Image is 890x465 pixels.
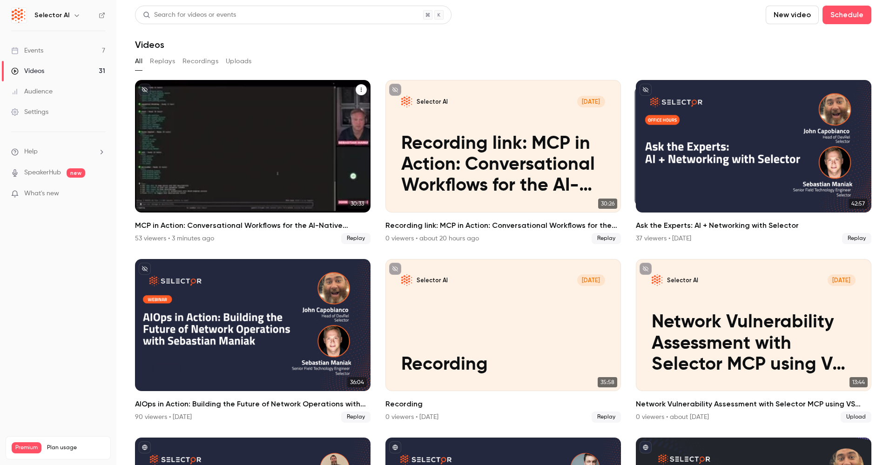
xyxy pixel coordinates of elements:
button: unpublished [389,263,401,275]
button: Replays [150,54,175,69]
p: Recording [401,354,605,375]
span: Premium [12,442,41,453]
button: All [135,54,142,69]
span: Help [24,147,38,157]
a: RecordingSelector AI[DATE]Recording35:58Recording0 viewers • [DATE]Replay [385,259,621,423]
iframe: Noticeable Trigger [94,190,105,198]
a: 42:5742:57Ask the Experts: AI + Networking with Selector37 viewers • [DATE]Replay [636,80,871,244]
div: 0 viewers • about [DATE] [636,412,709,422]
span: new [67,168,85,178]
button: unpublished [640,263,652,275]
p: Recording link: MCP in Action: Conversational Workflows for the AI-Native Enterprise [401,133,605,197]
img: Network Vulnerability Assessment with Selector MCP using VS Code [652,274,663,286]
li: AIOps in Action: Building the Future of Network Operations with Sebastian Maniak [135,259,371,423]
h2: Recording link: MCP in Action: Conversational Workflows for the AI-Native Enterprise [385,220,621,231]
button: unpublished [139,84,151,96]
a: SpeakerHub [24,168,61,178]
div: 0 viewers • [DATE] [385,412,438,422]
div: 37 viewers • [DATE] [636,234,691,243]
button: Schedule [823,6,871,24]
h2: Ask the Experts: AI + Networking with Selector [636,220,871,231]
div: Videos [11,66,44,76]
p: Selector AI [417,276,448,284]
h2: Recording [385,399,621,410]
a: 30:33MCP in Action: Conversational Workflows for the AI-Native Enterprise53 viewers • 3 minutes a... [135,80,371,244]
li: Recording [385,259,621,423]
button: Recordings [182,54,218,69]
span: Replay [592,233,621,244]
button: unpublished [640,84,652,96]
div: Settings [11,107,48,117]
span: [DATE] [577,96,606,107]
button: published [640,441,652,453]
span: Upload [841,412,871,423]
span: 13:44 [850,377,868,387]
button: published [389,441,401,453]
p: Selector AI [417,98,448,106]
div: 90 viewers • [DATE] [135,412,192,422]
li: Recording link: MCP in Action: Conversational Workflows for the AI-Native Enterprise [385,80,621,244]
span: Replay [341,412,371,423]
p: Network Vulnerability Assessment with Selector MCP using VS Code [652,312,856,375]
h2: AIOps in Action: Building the Future of Network Operations with [PERSON_NAME] [135,399,371,410]
h2: Network Vulnerability Assessment with Selector MCP using VS Code [636,399,871,410]
span: 35:58 [598,377,617,387]
section: Videos [135,6,871,459]
div: Events [11,46,43,55]
img: Selector AI [12,8,27,23]
div: 0 viewers • about 20 hours ago [385,234,479,243]
span: Plan usage [47,444,105,452]
span: Replay [842,233,871,244]
h2: MCP in Action: Conversational Workflows for the AI-Native Enterprise [135,220,371,231]
p: Selector AI [667,276,698,284]
div: Audience [11,87,53,96]
li: Ask the Experts: AI + Networking with Selector [636,80,871,244]
a: Network Vulnerability Assessment with Selector MCP using VS CodeSelector AI[DATE]Network Vulnerab... [636,259,871,423]
span: Replay [592,412,621,423]
span: What's new [24,189,59,199]
h6: Selector AI [34,11,69,20]
button: Uploads [226,54,252,69]
span: 42:57 [849,199,868,209]
button: New video [766,6,819,24]
li: Network Vulnerability Assessment with Selector MCP using VS Code [636,259,871,423]
li: MCP in Action: Conversational Workflows for the AI-Native Enterprise [135,80,371,244]
span: Replay [341,233,371,244]
span: 36:04 [347,377,367,387]
img: Recording [401,274,413,286]
span: 30:33 [348,199,367,209]
a: Recording link: MCP in Action: Conversational Workflows for the AI-Native EnterpriseSelector AI[D... [385,80,621,244]
span: [DATE] [828,274,856,286]
div: 53 viewers • 3 minutes ago [135,234,214,243]
li: help-dropdown-opener [11,147,105,157]
h1: Videos [135,39,164,50]
a: 36:04AIOps in Action: Building the Future of Network Operations with [PERSON_NAME]90 viewers • [D... [135,259,371,423]
img: Recording link: MCP in Action: Conversational Workflows for the AI-Native Enterprise [401,96,413,107]
button: published [139,441,151,453]
span: [DATE] [577,274,606,286]
button: unpublished [139,263,151,275]
span: 30:26 [598,199,617,209]
button: unpublished [389,84,401,96]
div: Search for videos or events [143,10,236,20]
